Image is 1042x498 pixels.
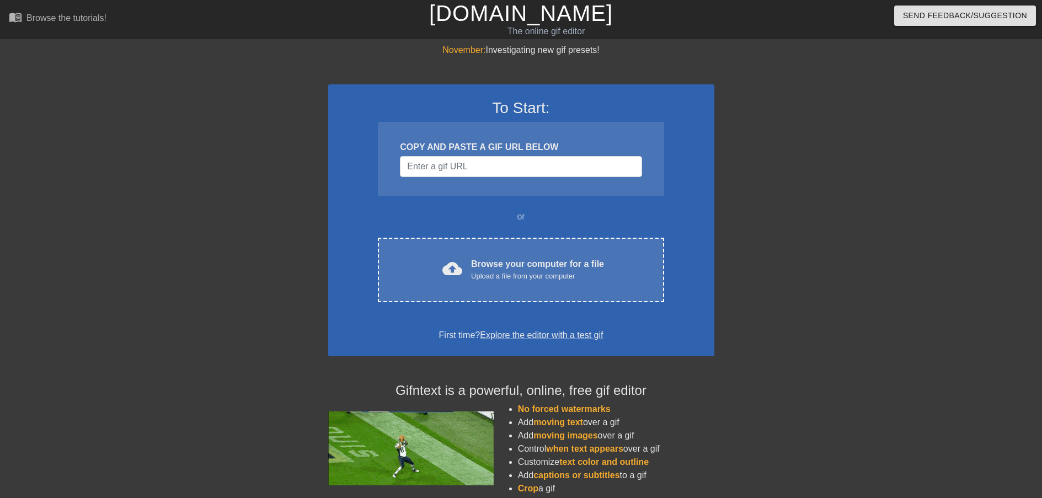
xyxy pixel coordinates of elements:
[518,416,714,429] li: Add over a gif
[533,417,583,427] span: moving text
[546,444,623,453] span: when text appears
[328,44,714,57] div: Investigating new gif presets!
[518,484,538,493] span: Crop
[471,258,604,282] div: Browse your computer for a file
[400,156,642,177] input: Username
[518,469,714,482] li: Add to a gif
[533,470,619,480] span: captions or subtitles
[9,10,106,28] a: Browse the tutorials!
[26,13,106,23] div: Browse the tutorials!
[442,45,485,55] span: November:
[328,383,714,399] h4: Gifntext is a powerful, online, free gif editor
[471,271,604,282] div: Upload a file from your computer
[353,25,740,38] div: The online gif editor
[903,9,1027,23] span: Send Feedback/Suggestion
[442,259,462,279] span: cloud_upload
[9,10,22,24] span: menu_book
[328,411,494,485] img: football_small.gif
[518,482,714,495] li: a gif
[894,6,1036,26] button: Send Feedback/Suggestion
[518,456,714,469] li: Customize
[429,1,613,25] a: [DOMAIN_NAME]
[343,329,700,342] div: First time?
[357,210,686,223] div: or
[533,431,597,440] span: moving images
[480,330,603,340] a: Explore the editor with a test gif
[518,429,714,442] li: Add over a gif
[400,141,642,154] div: COPY AND PASTE A GIF URL BELOW
[559,457,649,467] span: text color and outline
[518,404,611,414] span: No forced watermarks
[518,442,714,456] li: Control over a gif
[343,99,700,117] h3: To Start:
